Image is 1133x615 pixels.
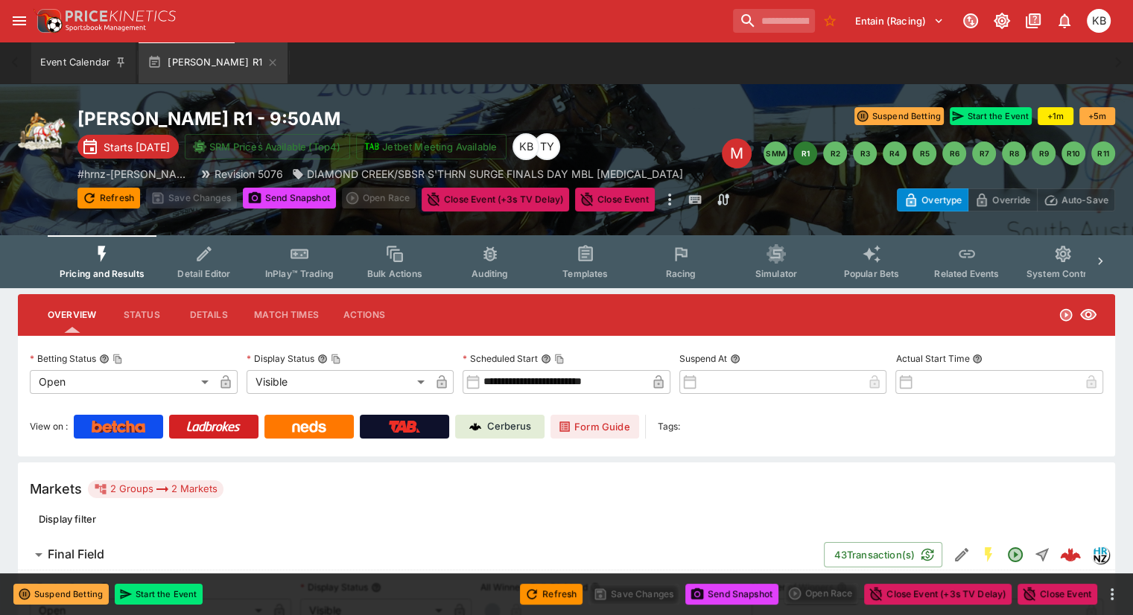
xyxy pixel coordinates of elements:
[853,141,877,165] button: R3
[784,583,858,604] div: split button
[512,133,539,160] div: Kris Britland
[730,354,740,364] button: Suspend At
[972,141,996,165] button: R7
[824,542,942,567] button: 43Transaction(s)
[364,139,379,154] img: jetbet-logo.svg
[1091,141,1115,165] button: R11
[1060,544,1081,565] div: f6e88c77-43fe-46cb-93c8-d1e0abc562b1
[175,297,242,333] button: Details
[108,297,175,333] button: Status
[1060,544,1081,565] img: logo-cerberus--red.svg
[679,352,727,365] p: Suspend At
[292,421,326,433] img: Neds
[948,541,975,568] button: Edit Detail
[520,584,583,605] button: Refresh
[846,9,953,33] button: Select Tenant
[533,133,560,160] div: Tyler Yang
[307,166,683,182] p: DIAMOND CREEK/SBSR S'THRN SURGE FINALS DAY MBL [MEDICAL_DATA]
[818,9,842,33] button: No Bookmarks
[942,141,966,165] button: R6
[957,7,984,34] button: Connected to PK
[94,480,218,498] div: 2 Groups 2 Markets
[317,354,328,364] button: Display StatusCopy To Clipboard
[1061,192,1108,208] p: Auto-Save
[66,25,146,31] img: Sportsbook Management
[367,268,422,279] span: Bulk Actions
[185,134,350,159] button: SRM Prices Available (Top4)
[77,107,683,130] h2: Copy To Clipboard
[48,547,104,562] h6: Final Field
[389,421,420,433] img: TabNZ
[30,507,105,531] button: Display filter
[463,352,538,365] p: Scheduled Start
[265,268,334,279] span: InPlay™ Trading
[793,141,817,165] button: R1
[897,188,968,211] button: Overtype
[1020,7,1047,34] button: Documentation
[36,297,108,333] button: Overview
[968,188,1037,211] button: Override
[972,354,983,364] button: Actual Start Time
[665,268,696,279] span: Racing
[215,166,283,182] p: Revision 5076
[1092,547,1108,563] img: hrnz
[30,352,96,365] p: Betting Status
[1029,541,1056,568] button: Straight
[1082,4,1115,37] button: Kris Britland
[921,192,962,208] p: Overtype
[30,480,82,497] h5: Markets
[33,6,63,36] img: PriceKinetics Logo
[331,297,398,333] button: Actions
[1038,107,1073,125] button: +1m
[1002,541,1029,568] button: Open
[242,297,331,333] button: Match Times
[864,584,1012,605] button: Close Event (+3s TV Delay)
[13,584,109,605] button: Suspend Betting
[77,188,140,208] button: Refresh
[1087,9,1111,33] div: Kris Britland
[1056,540,1085,570] a: f6e88c77-43fe-46cb-93c8-d1e0abc562b1
[685,584,778,605] button: Send Snapshot
[356,134,507,159] button: Jetbet Meeting Available
[18,107,66,155] img: harness_racing.png
[1037,188,1115,211] button: Auto-Save
[6,7,33,34] button: open drawer
[247,370,431,394] div: Visible
[733,9,815,33] input: search
[764,141,787,165] button: SMM
[988,7,1015,34] button: Toggle light/dark mode
[883,141,907,165] button: R4
[469,421,481,433] img: Cerberus
[934,268,999,279] span: Related Events
[139,42,288,83] button: [PERSON_NAME] R1
[18,540,824,570] button: Final Field
[243,188,336,208] button: Send Snapshot
[1051,7,1078,34] button: Notifications
[895,352,969,365] p: Actual Start Time
[975,541,1002,568] button: SGM Enabled
[31,42,136,83] button: Event Calendar
[575,188,655,211] button: Close Event
[331,354,341,364] button: Copy To Clipboard
[1091,546,1109,564] div: hrnz
[950,107,1032,125] button: Start the Event
[658,415,680,439] label: Tags:
[1061,141,1085,165] button: R10
[661,188,679,211] button: more
[77,166,191,182] p: Copy To Clipboard
[992,192,1030,208] p: Override
[854,107,944,125] button: Suspend Betting
[1006,546,1024,564] svg: Open
[30,370,214,394] div: Open
[1002,141,1026,165] button: R8
[455,415,545,439] a: Cerberus
[342,188,416,208] div: split button
[115,584,203,605] button: Start the Event
[550,415,639,439] a: Form Guide
[60,268,145,279] span: Pricing and Results
[422,188,569,211] button: Close Event (+3s TV Delay)
[1103,585,1121,603] button: more
[562,268,608,279] span: Templates
[755,268,797,279] span: Simulator
[186,421,241,433] img: Ladbrokes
